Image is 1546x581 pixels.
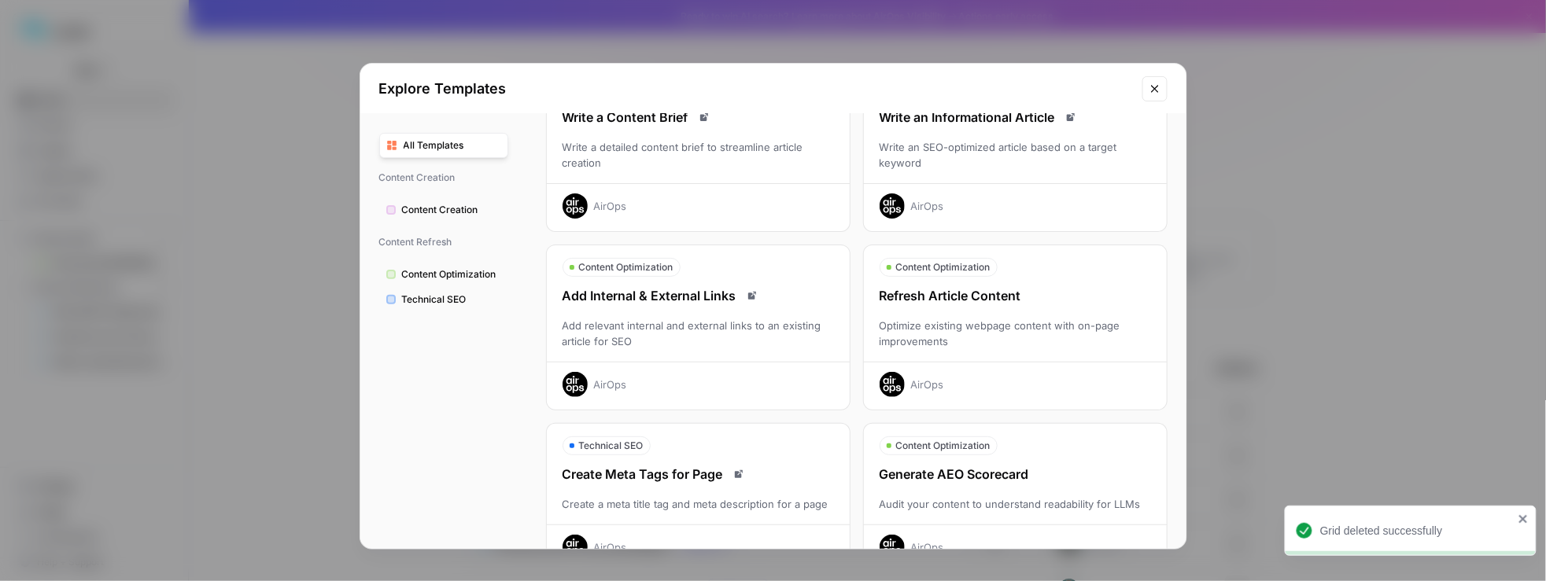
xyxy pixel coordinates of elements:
span: Content Optimization [896,439,991,453]
div: Add Internal & External Links [547,286,850,305]
h2: Explore Templates [379,78,1133,100]
button: close [1518,513,1529,525]
span: Content Optimization [896,260,991,274]
button: Write a Content BriefRead docsWrite a detailed content brief to streamline article creationAirOps [546,66,850,232]
button: Close modal [1142,76,1168,101]
span: Content Optimization [579,260,673,274]
div: AirOps [911,377,944,392]
div: AirOps [911,539,944,555]
div: Refresh Article Content [864,286,1167,305]
button: Technical SEO [379,287,508,312]
span: Content Creation [402,203,501,217]
div: Write a Content Brief [547,108,850,127]
div: Optimize existing webpage content with on-page improvements [864,318,1167,349]
span: Technical SEO [579,439,644,453]
button: Content OptimizationAdd Internal & External LinksRead docsAdd relevant internal and external link... [546,245,850,410]
button: All Templates [379,133,508,158]
span: All Templates [404,138,501,153]
div: AirOps [911,198,944,214]
div: Create a meta title tag and meta description for a page [547,496,850,512]
button: Content OptimizationGenerate AEO ScorecardAudit your content to understand readability for LLMsAi... [863,423,1168,573]
div: AirOps [594,377,627,392]
div: Write a detailed content brief to streamline article creation [547,139,850,171]
a: Read docs [695,108,714,127]
a: Read docs [743,286,762,305]
button: Write an Informational ArticleRead docsWrite an SEO-optimized article based on a target keywordAi... [863,66,1168,232]
span: Technical SEO [402,292,501,307]
a: Read docs [1061,108,1080,127]
span: Content Creation [379,164,508,191]
div: Create Meta Tags for Page [547,465,850,484]
span: Content Refresh [379,229,508,256]
div: AirOps [594,539,627,555]
a: Read docs [729,465,748,484]
div: AirOps [594,198,627,214]
button: Technical SEOCreate Meta Tags for PageRead docsCreate a meta title tag and meta description for a... [546,423,850,573]
div: Add relevant internal and external links to an existing article for SEO [547,318,850,349]
button: Content Creation [379,197,508,222]
div: Audit your content to understand readability for LLMs [864,496,1167,512]
div: Write an Informational Article [864,108,1167,127]
div: Grid deleted successfully [1320,523,1514,539]
div: Write an SEO-optimized article based on a target keyword [864,139,1167,171]
span: Content Optimization [402,267,501,281]
button: Content OptimizationRefresh Article ContentOptimize existing webpage content with on-page improve... [863,245,1168,410]
button: Content Optimization [379,262,508,287]
div: Generate AEO Scorecard [864,465,1167,484]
